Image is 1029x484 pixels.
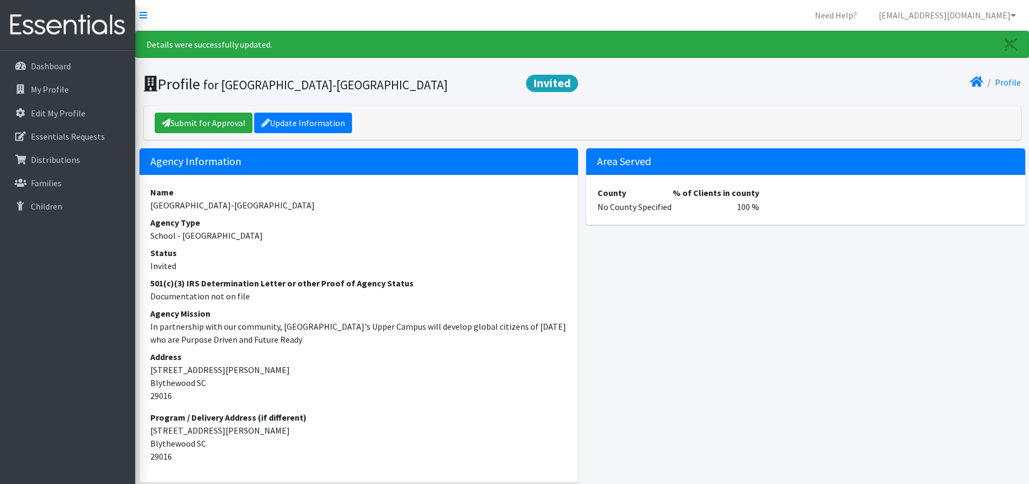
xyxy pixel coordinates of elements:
strong: Program / Delivery Address (if different) [150,412,307,423]
dd: Documentation not on file [150,290,568,303]
address: [STREET_ADDRESS][PERSON_NAME] Blythewood SC 29016 [150,350,568,402]
small: for [GEOGRAPHIC_DATA]-[GEOGRAPHIC_DATA] [203,77,448,93]
address: [STREET_ADDRESS][PERSON_NAME] Blythewood SC 29016 [150,411,568,463]
h5: Area Served [586,148,1025,175]
dd: Invited [150,259,568,272]
p: Edit My Profile [31,108,85,119]
dt: Status [150,246,568,259]
a: Distributions [4,149,131,171]
a: Need Help? [806,4,866,26]
a: Update Information [254,113,352,133]
p: Families [31,178,62,188]
p: Distributions [31,154,80,165]
img: HumanEssentials [4,7,131,43]
dt: Name [150,186,568,199]
th: County [597,186,672,200]
td: No County Specified [597,200,672,214]
p: Essentials Requests [31,131,105,142]
a: [EMAIL_ADDRESS][DOMAIN_NAME] [870,4,1025,26]
a: Close [994,31,1028,57]
h1: Profile [144,75,579,94]
a: Essentials Requests [4,126,131,147]
a: Submit for Approval [155,113,253,133]
dt: Agency Mission [150,307,568,320]
dd: School - [GEOGRAPHIC_DATA] [150,229,568,242]
a: My Profile [4,79,131,100]
p: My Profile [31,84,69,95]
h5: Agency Information [140,148,579,175]
a: Dashboard [4,55,131,77]
a: Children [4,195,131,217]
dd: In partnership with our community, [GEOGRAPHIC_DATA]'s Upper Campus will develop global citizens ... [150,320,568,346]
dt: Agency Type [150,216,568,229]
p: Dashboard [31,61,71,71]
div: Details were successfully updated. [135,31,1029,58]
strong: Address [150,351,182,362]
dd: [GEOGRAPHIC_DATA]-[GEOGRAPHIC_DATA] [150,199,568,212]
a: Families [4,172,131,194]
td: 100 % [672,200,760,214]
p: Children [31,201,62,212]
th: % of Clients in county [672,186,760,200]
a: Edit My Profile [4,102,131,124]
span: Invited [526,75,578,92]
a: Profile [995,77,1021,88]
dt: 501(c)(3) IRS Determination Letter or other Proof of Agency Status [150,277,568,290]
